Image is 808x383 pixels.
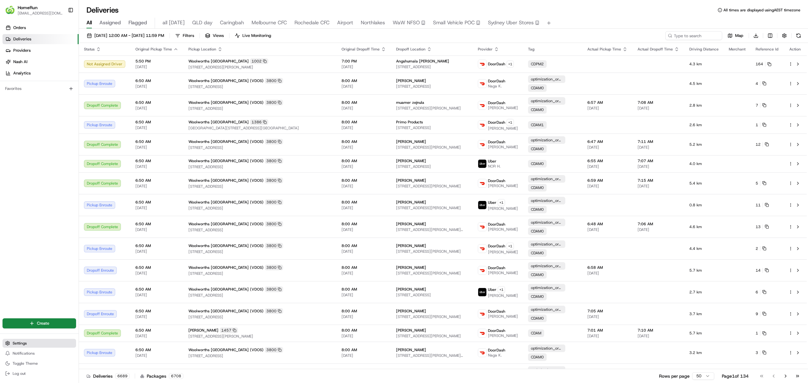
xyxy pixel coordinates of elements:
img: doordash_logo_v2.png [478,179,486,187]
span: 2.8 km [689,103,719,108]
span: [DATE] [342,292,386,298]
span: [DATE] [587,227,627,232]
span: 8:00 AM [342,158,386,163]
span: [DATE] [587,164,627,169]
span: [DATE] [342,106,386,111]
span: [STREET_ADDRESS] [188,184,331,189]
span: [STREET_ADDRESS] [188,293,331,298]
button: Notifications [3,349,76,358]
span: Woolworths [GEOGRAPHIC_DATA] (VDOS) [188,200,264,205]
button: Settings [3,339,76,348]
span: Live Monitoring [242,33,271,38]
span: [STREET_ADDRESS] [396,84,468,89]
span: HomeRun [18,4,38,11]
button: +1 [498,199,505,206]
span: Woolworths [GEOGRAPHIC_DATA] (VDOS) [188,221,264,227]
span: [DATE] [342,145,386,150]
span: 8:00 AM [342,100,386,105]
span: CDAM0 [531,250,544,256]
span: [PERSON_NAME] [396,287,426,292]
button: Create [3,318,76,328]
span: CDAM0 [531,294,544,299]
span: optimization_order_unassigned [531,242,562,247]
span: Woolworths [GEOGRAPHIC_DATA] [188,120,249,125]
span: [STREET_ADDRESS] [188,164,331,169]
div: 3800 [265,286,283,292]
span: [STREET_ADDRESS] [188,206,331,211]
span: 6:55 AM [587,158,627,163]
span: Woolworths [GEOGRAPHIC_DATA] (VDOS) [188,287,264,292]
span: Woolworths [GEOGRAPHIC_DATA] (VDOS) [188,100,264,105]
span: [DATE] [587,271,627,276]
img: doordash_logo_v2.png [478,310,486,318]
span: [DATE] [342,205,386,210]
span: [PERSON_NAME] [396,309,426,314]
span: [PERSON_NAME] [396,139,426,144]
a: Orders [3,23,79,33]
a: Analytics [3,68,79,78]
span: [DATE] [135,314,178,319]
span: DoorDash [488,79,505,84]
span: 7:06 AM [638,221,679,227]
span: 5.7 km [689,268,719,273]
span: [DATE] [342,84,386,89]
button: 7 [756,103,766,108]
span: Airport [337,19,353,27]
span: 5.4 km [689,181,719,186]
span: [STREET_ADDRESS] [188,271,331,276]
span: 7:15 AM [638,178,679,183]
span: Analytics [13,70,31,76]
span: [STREET_ADDRESS] [396,292,468,298]
span: 7:11 AM [638,139,679,144]
img: uber-new-logo.jpeg [478,201,486,209]
span: CDAM0 [531,185,544,190]
span: 4.3 km [689,62,719,67]
span: [STREET_ADDRESS][PERSON_NAME] [396,205,468,210]
span: 6:50 AM [135,158,178,163]
a: Nash AI [3,57,79,67]
span: [PERSON_NAME] [488,206,518,211]
span: 8:00 AM [342,120,386,125]
span: Melbourne CFC [252,19,287,27]
div: 3800 [265,78,283,84]
span: CDAM0 [531,146,544,151]
span: Actual Dropoff Time [638,47,673,52]
span: [PERSON_NAME] [396,78,426,83]
span: 6:50 AM [135,200,178,205]
span: 4.5 km [689,81,719,86]
span: [DATE] [342,64,386,69]
span: [DATE] [135,227,178,232]
span: 7:07 AM [638,158,679,163]
span: Primo Products [396,120,423,125]
span: All times are displayed using AEST timezone [723,8,800,13]
button: 1 [756,122,766,127]
span: 2.7 km [689,290,719,295]
span: optimization_order_unassigned [531,138,562,143]
span: 6:50 AM [135,243,178,248]
span: [DATE] [587,145,627,150]
div: 3800 [265,158,283,164]
div: Favorites [3,84,76,94]
span: Create [37,321,49,326]
span: Log out [13,371,26,376]
span: 6:58 AM [587,265,627,270]
span: 8:00 AM [342,221,386,227]
span: 6:50 AM [135,287,178,292]
span: Sydney Uber Stores [488,19,534,27]
span: Orders [13,25,26,31]
div: 3800 [265,199,283,205]
button: 1 [756,331,766,336]
a: Deliveries [3,34,79,44]
span: 6:47 AM [587,139,627,144]
img: HomeRun [5,5,15,15]
span: [STREET_ADDRESS] [188,84,331,89]
span: Pickup Location [188,47,216,52]
span: Status [84,47,95,52]
div: 3800 [265,243,283,249]
span: [PERSON_NAME] [488,250,518,255]
button: 3 [756,350,766,355]
button: 12 [756,142,769,147]
span: [DATE] [135,249,178,254]
span: CDPM2 [531,62,544,67]
span: [PERSON_NAME] [396,200,426,205]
